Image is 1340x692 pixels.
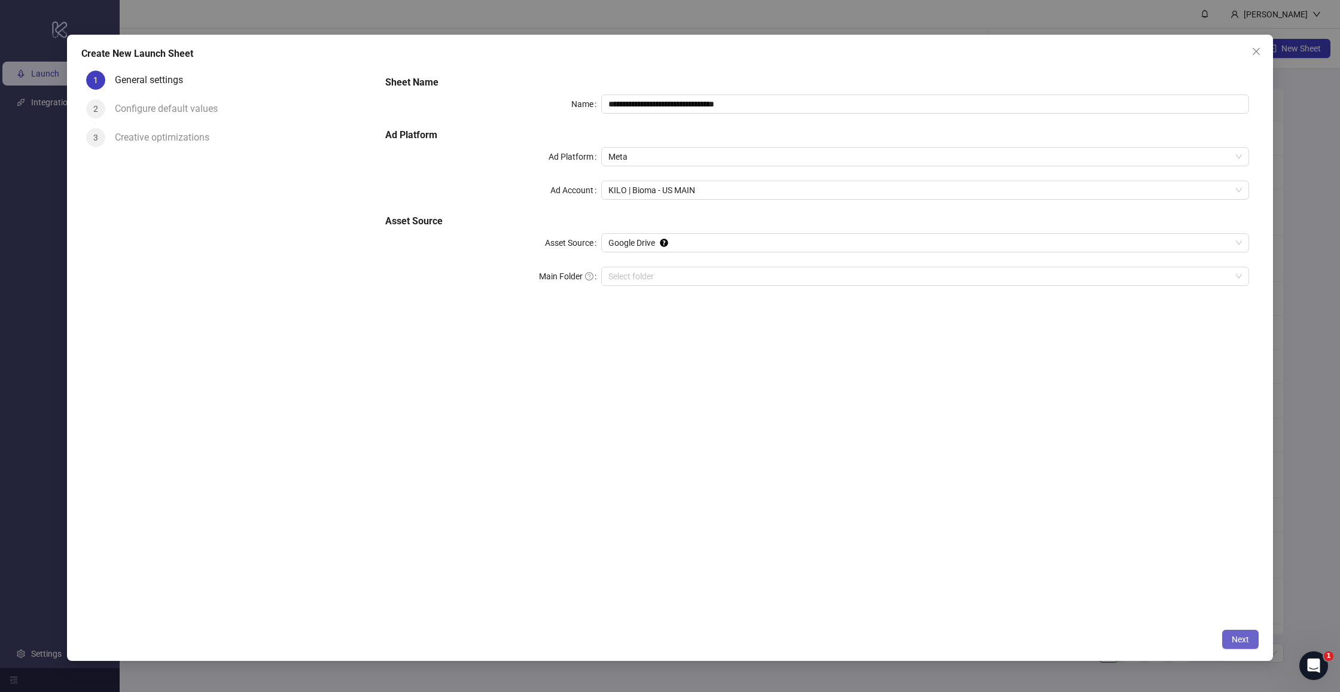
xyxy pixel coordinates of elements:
[659,237,669,248] div: Tooltip anchor
[601,94,1249,114] input: Name
[1251,47,1261,56] span: close
[550,181,601,200] label: Ad Account
[93,75,98,85] span: 1
[115,71,193,90] div: General settings
[1232,635,1249,644] span: Next
[571,94,601,114] label: Name
[608,148,1242,166] span: Meta
[608,234,1242,252] span: Google Drive
[585,272,593,281] span: question-circle
[539,267,601,286] label: Main Folder
[1222,630,1259,649] button: Next
[1324,651,1333,661] span: 1
[385,75,1249,90] h5: Sheet Name
[115,99,227,118] div: Configure default values
[115,128,219,147] div: Creative optimizations
[545,233,601,252] label: Asset Source
[81,47,1259,61] div: Create New Launch Sheet
[93,104,98,114] span: 2
[608,181,1242,199] span: KILO | Bioma - US MAIN
[1299,651,1328,680] iframe: Intercom live chat
[385,128,1249,142] h5: Ad Platform
[93,133,98,142] span: 3
[1247,42,1266,61] button: Close
[549,147,601,166] label: Ad Platform
[385,214,1249,228] h5: Asset Source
